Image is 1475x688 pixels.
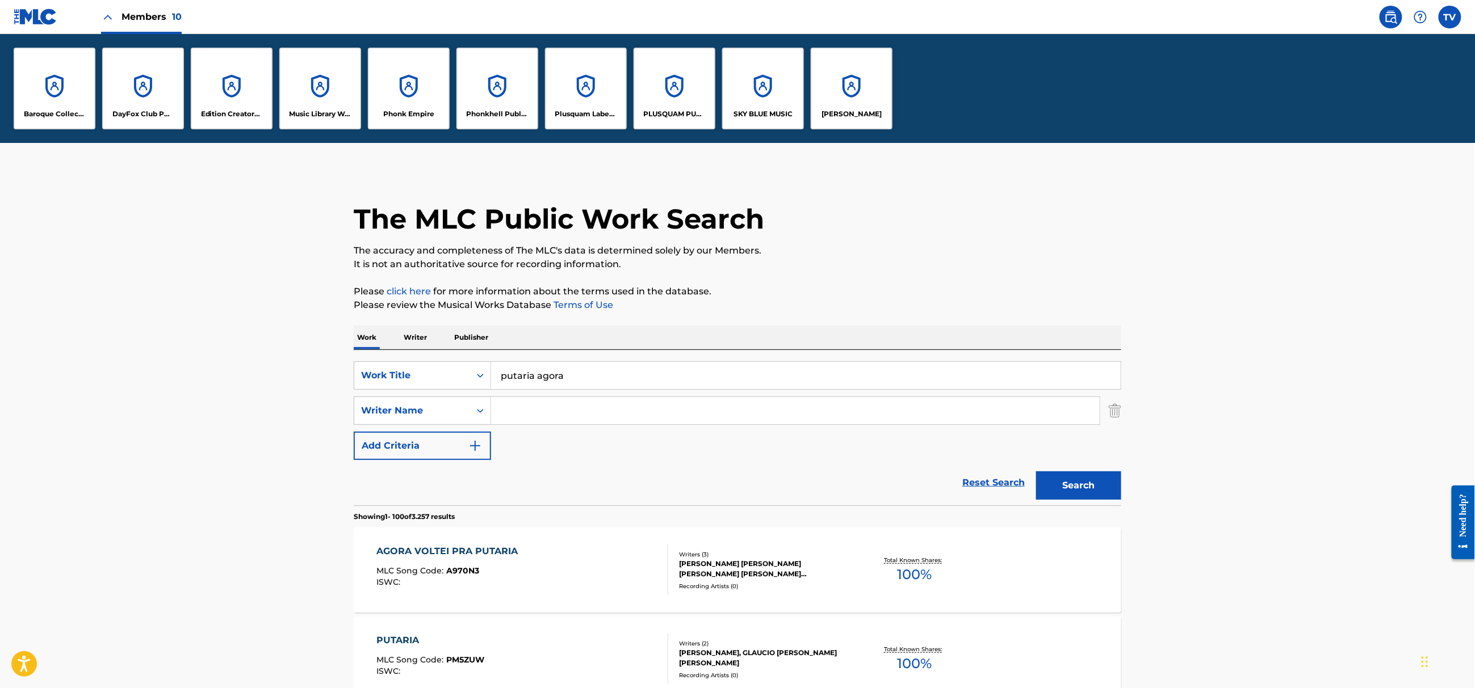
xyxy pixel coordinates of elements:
[377,577,404,587] span: ISWC :
[201,109,263,119] p: Edition Creators Music
[451,326,492,349] p: Publisher
[822,109,882,119] p: Thomas Vitali
[191,48,273,129] a: AccountsEdition Creators Music
[102,48,184,129] a: AccountsDayFox Club Publishing
[722,48,804,129] a: AccountsSKY BLUE MUSIC
[1384,10,1398,24] img: search
[467,109,529,119] p: Phonkhell Publishing
[354,326,380,349] p: Work
[447,655,485,665] span: PM5ZUW
[290,109,351,119] p: Music Library Works
[447,565,480,576] span: A970N3
[101,10,115,24] img: Close
[377,655,447,665] span: MLC Song Code :
[1036,471,1121,500] button: Search
[354,512,455,522] p: Showing 1 - 100 of 3.257 results
[679,639,850,648] div: Writers ( 2 )
[811,48,892,129] a: Accounts[PERSON_NAME]
[354,202,764,236] h1: The MLC Public Work Search
[400,326,430,349] p: Writer
[354,258,1121,271] p: It is not an authoritative source for recording information.
[1409,6,1432,28] div: Help
[361,369,463,382] div: Work Title
[121,10,182,23] span: Members
[354,244,1121,258] p: The accuracy and completeness of The MLC's data is determined solely by our Members.
[354,298,1121,312] p: Please review the Musical Works Database
[551,299,613,310] a: Terms of Use
[279,48,361,129] a: AccountsMusic Library Works
[361,404,463,417] div: Writer Name
[679,559,850,579] div: [PERSON_NAME] [PERSON_NAME] [PERSON_NAME] [PERSON_NAME] [PERSON_NAME] CARVALHAES, [PERSON_NAME] [...
[354,361,1121,505] form: Search Form
[14,48,95,129] a: AccountsBaroque Collections
[1422,645,1428,679] div: Ziehen
[24,109,86,119] p: Baroque Collections
[354,285,1121,298] p: Please for more information about the terms used in the database.
[456,48,538,129] a: AccountsPhonkhell Publishing
[387,286,431,297] a: click here
[377,634,485,647] div: PUTARIA
[679,550,850,559] div: Writers ( 3 )
[377,565,447,576] span: MLC Song Code :
[734,109,793,119] p: SKY BLUE MUSIC
[884,556,945,564] p: Total Known Shares:
[679,648,850,668] div: [PERSON_NAME], GLAUCIO [PERSON_NAME] [PERSON_NAME]
[679,671,850,679] div: Recording Artists ( 0 )
[545,48,627,129] a: AccountsPlusquam Labelgroup Collections
[634,48,715,129] a: AccountsPLUSQUAM PUBLISHING EDITION
[14,9,57,25] img: MLC Logo
[468,439,482,453] img: 9d2ae6d4665cec9f34b9.svg
[897,564,932,585] span: 100 %
[884,645,945,653] p: Total Known Shares:
[1418,634,1475,688] div: Chat-Widget
[1439,6,1461,28] div: User Menu
[679,582,850,590] div: Recording Artists ( 0 )
[112,109,174,119] p: DayFox Club Publishing
[1414,10,1427,24] img: help
[897,653,932,674] span: 100 %
[172,11,182,22] span: 10
[377,666,404,676] span: ISWC :
[354,432,491,460] button: Add Criteria
[1418,634,1475,688] iframe: Chat Widget
[1380,6,1402,28] a: Public Search
[555,109,617,119] p: Plusquam Labelgroup Collections
[644,109,706,119] p: PLUSQUAM PUBLISHING EDITION
[1109,396,1121,425] img: Delete Criterion
[377,545,524,558] div: AGORA VOLTEI PRA PUTARIA
[383,109,434,119] p: Phonk Empire
[368,48,450,129] a: AccountsPhonk Empire
[354,527,1121,613] a: AGORA VOLTEI PRA PUTARIAMLC Song Code:A970N3ISWC:Writers (3)[PERSON_NAME] [PERSON_NAME] [PERSON_N...
[957,470,1030,495] a: Reset Search
[1443,477,1475,568] iframe: Resource Center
